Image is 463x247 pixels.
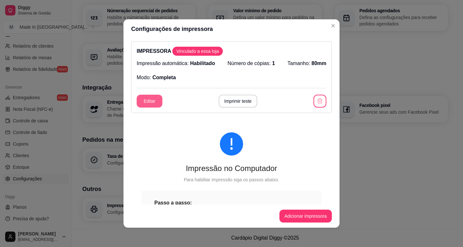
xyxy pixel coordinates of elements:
div: Impressão no Computador [141,163,322,174]
span: Completa [152,75,176,80]
button: Editar [137,95,162,108]
strong: Passo a passo: [154,200,192,205]
span: Vinculado a essa loja [174,48,221,54]
span: exclamation-circle [220,132,243,156]
span: 1 [272,61,275,66]
button: Imprimir teste [219,95,258,108]
button: Close [328,21,338,31]
p: IMPRESSORA [137,47,326,56]
button: Adicionar impressora [279,210,332,223]
span: Habilitado [190,61,215,66]
p: Número de cópias: [228,60,275,67]
p: Modo: [137,74,176,81]
div: Para habilitar impressão siga os passos abaixo. [141,176,322,183]
header: Configurações de impressora [123,19,340,39]
span: 80mm [312,61,326,66]
p: Impressão automática: [137,60,215,67]
p: Tamanho: [287,60,326,67]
